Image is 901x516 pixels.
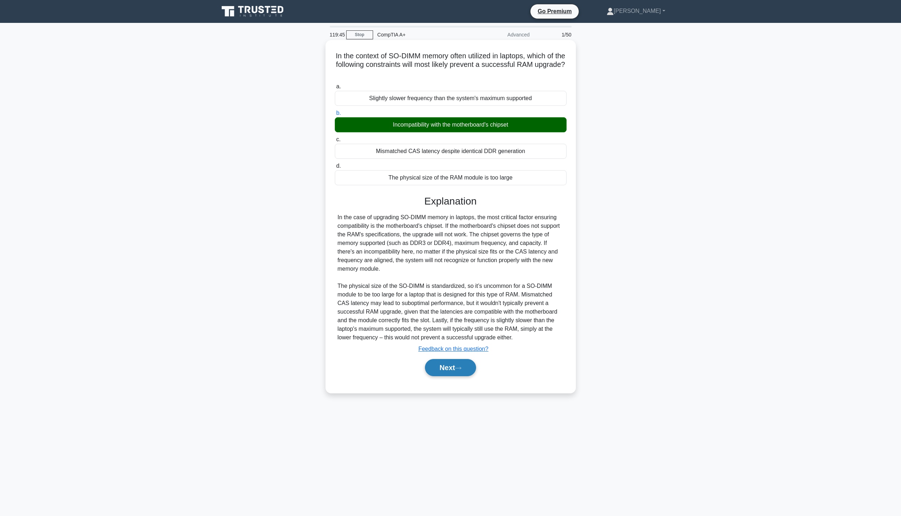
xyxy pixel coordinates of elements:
[338,213,564,342] div: In the case of upgrading SO-DIMM memory in laptops, the most critical factor ensuring compatibili...
[336,110,341,116] span: b.
[534,28,576,42] div: 1/50
[334,51,567,78] h5: In the context of SO-DIMM memory often utilized in laptops, which of the following constraints wi...
[418,346,489,352] a: Feedback on this question?
[335,170,567,185] div: The physical size of the RAM module is too large
[335,117,567,132] div: Incompatibility with the motherboard's chipset
[335,144,567,159] div: Mismatched CAS latency despite identical DDR generation
[335,91,567,106] div: Slightly slower frequency than the system's maximum supported
[336,83,341,89] span: a.
[533,7,576,16] a: Go Premium
[336,163,341,169] span: d.
[589,4,682,18] a: [PERSON_NAME]
[425,359,476,376] button: Next
[373,28,471,42] div: CompTIA A+
[336,136,341,142] span: c.
[339,195,562,207] h3: Explanation
[325,28,346,42] div: 119:45
[471,28,534,42] div: Advanced
[346,30,373,39] a: Stop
